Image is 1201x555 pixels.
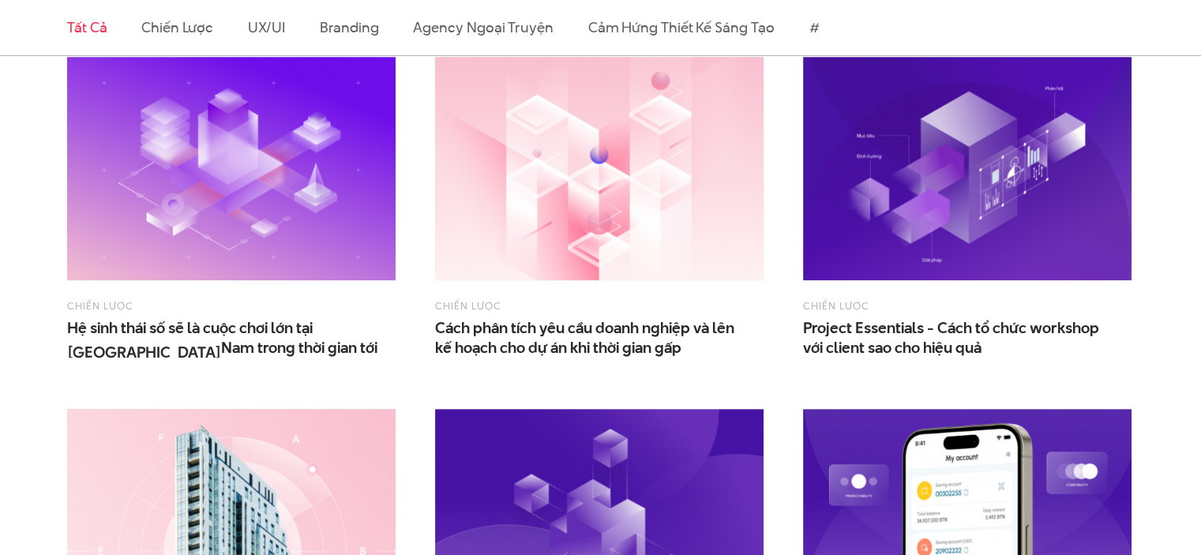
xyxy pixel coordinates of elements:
[67,17,107,37] a: Tất cả
[141,17,212,37] a: Chiến lược
[248,17,286,37] a: UX/UI
[67,57,396,280] img: Hệ sinh thái số sẽ là cuộc chơi lớn tại Việt Nam trong thời gian tới
[435,318,751,358] a: Cách phân tích yêu cầu doanh nghiệp và lênkế hoạch cho dự án khi thời gian gấp
[803,318,1119,358] a: Project Essentials - Cách tổ chức workshopvới client sao cho hiệu quả
[320,17,378,37] a: Branding
[803,338,981,358] span: với client sao cho hiệu quả
[803,57,1132,280] img: Project Essentials - Cách tổ chức workshop với client
[67,298,133,313] a: Chiến lược
[67,318,383,358] a: Hệ sinh thái số sẽ là cuộc chơi lớn tại [GEOGRAPHIC_DATA]Nam trong thời gian tới
[435,338,681,358] span: kế hoạch cho dự án khi thời gian gấp
[413,17,553,37] a: Agency ngoại truyện
[803,298,869,313] a: Chiến lược
[435,57,764,280] img: Cách phân tích yêu cầu doanh nghiệp và lên kế hoạch cho dự án khi thời gian gấp
[435,318,751,358] span: Cách phân tích yêu cầu doanh nghiệp và lên
[809,17,819,37] a: #
[221,338,377,358] span: Nam trong thời gian tới
[588,17,775,37] a: Cảm hứng thiết kế sáng tạo
[67,318,383,358] span: Hệ sinh thái số sẽ là cuộc chơi lớn tại [GEOGRAPHIC_DATA]
[803,318,1119,358] span: Project Essentials - Cách tổ chức workshop
[435,298,501,313] a: Chiến lược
